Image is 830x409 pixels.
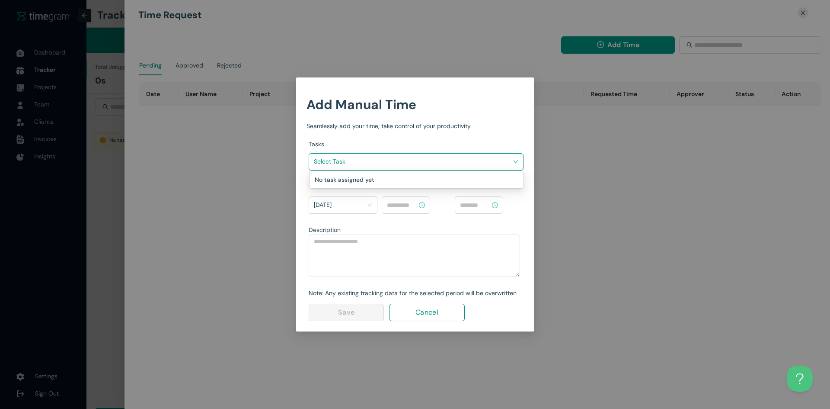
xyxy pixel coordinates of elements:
[309,304,384,321] button: Save
[306,121,524,131] div: Seamlessly add your time, take control of your productivity.
[306,94,524,115] h1: Add Manual Time
[415,307,438,318] span: Cancel
[309,288,520,298] div: Note: Any existing tracking data for the selected period will be overwritten
[389,304,464,321] button: Cancel
[315,175,416,184] h1: No task assigned yet
[787,366,813,392] iframe: Help Scout Beacon - Open
[309,225,520,235] div: Description
[309,181,524,190] div: Time
[309,139,524,149] div: Tasks
[314,198,372,212] span: Today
